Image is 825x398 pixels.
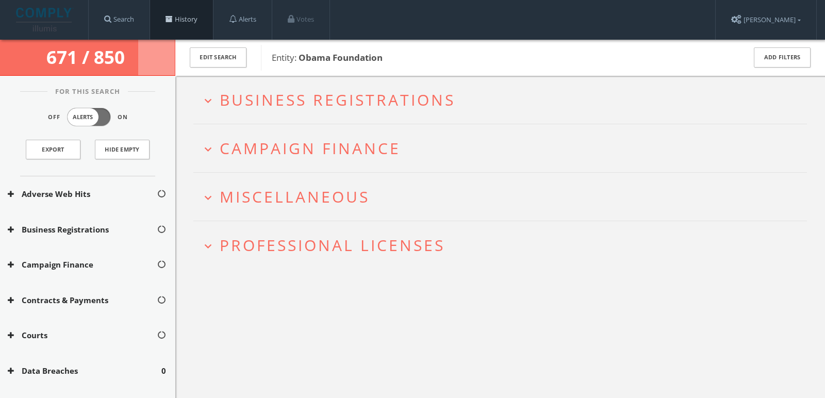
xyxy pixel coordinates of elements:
[16,8,74,31] img: illumis
[272,52,383,63] span: Entity:
[8,365,161,377] button: Data Breaches
[299,52,383,63] b: Obama Foundation
[220,186,370,207] span: Miscellaneous
[26,140,80,159] a: Export
[161,365,166,377] span: 0
[201,91,807,108] button: expand_moreBusiness Registrations
[201,94,215,108] i: expand_more
[95,140,150,159] button: Hide Empty
[118,113,128,122] span: On
[46,45,129,69] span: 671 / 850
[220,235,445,256] span: Professional Licenses
[8,294,157,306] button: Contracts & Payments
[8,224,157,236] button: Business Registrations
[47,87,128,97] span: For This Search
[48,113,60,122] span: Off
[201,142,215,156] i: expand_more
[8,329,157,341] button: Courts
[190,47,246,68] button: Edit Search
[201,191,215,205] i: expand_more
[201,140,807,157] button: expand_moreCampaign Finance
[220,138,401,159] span: Campaign Finance
[754,47,811,68] button: Add Filters
[201,239,215,253] i: expand_more
[8,259,157,271] button: Campaign Finance
[220,89,455,110] span: Business Registrations
[201,188,807,205] button: expand_moreMiscellaneous
[8,188,157,200] button: Adverse Web Hits
[201,237,807,254] button: expand_moreProfessional Licenses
